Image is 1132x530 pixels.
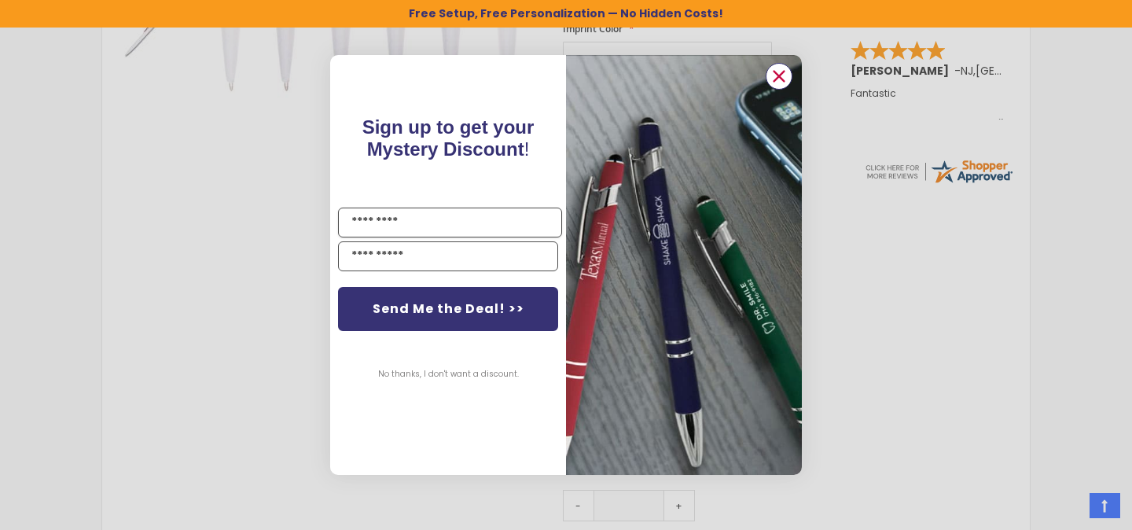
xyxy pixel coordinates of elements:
[362,116,535,160] span: !
[566,55,802,474] img: pop-up-image
[370,355,527,394] button: No thanks, I don't want a discount.
[362,116,535,160] span: Sign up to get your Mystery Discount
[338,287,558,331] button: Send Me the Deal! >>
[766,63,792,90] button: Close dialog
